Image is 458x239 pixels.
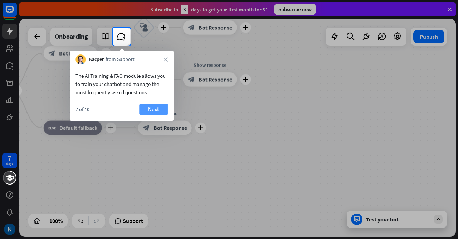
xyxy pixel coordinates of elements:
div: The AI Training & FAQ module allows you to train your chatbot and manage the most frequently aske... [75,72,168,96]
i: close [164,57,168,62]
div: 7 of 10 [75,106,89,113]
button: Open LiveChat chat widget [6,3,27,24]
button: Next [139,104,168,115]
span: Kacper [89,56,104,63]
span: from Support [106,56,135,63]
